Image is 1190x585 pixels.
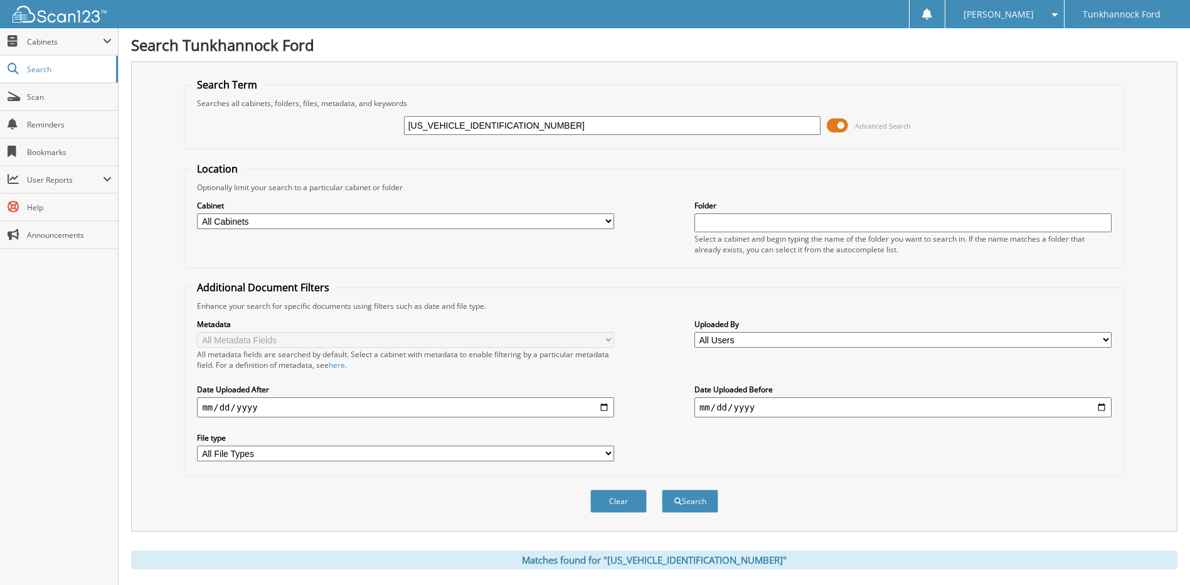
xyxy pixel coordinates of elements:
[27,147,112,158] span: Bookmarks
[27,92,112,102] span: Scan
[197,384,614,395] label: Date Uploaded After
[329,360,345,370] a: here
[191,98,1117,109] div: Searches all cabinets, folders, files, metadata, and keywords
[197,200,614,211] label: Cabinet
[27,36,103,47] span: Cabinets
[694,384,1112,395] label: Date Uploaded Before
[855,121,911,131] span: Advanced Search
[27,174,103,185] span: User Reports
[191,162,244,176] legend: Location
[27,64,110,75] span: Search
[964,11,1034,18] span: [PERSON_NAME]
[27,230,112,240] span: Announcements
[590,490,647,513] button: Clear
[27,202,112,213] span: Help
[13,6,107,23] img: scan123-logo-white.svg
[197,319,614,330] label: Metadata
[694,233,1112,255] div: Select a cabinet and begin typing the name of the folder you want to search in. If the name match...
[694,397,1112,417] input: end
[191,78,263,92] legend: Search Term
[191,182,1117,193] div: Optionally limit your search to a particular cabinet or folder
[694,319,1112,330] label: Uploaded By
[131,35,1177,55] h1: Search Tunkhannock Ford
[191,281,336,294] legend: Additional Document Filters
[197,349,614,370] div: All metadata fields are searched by default. Select a cabinet with metadata to enable filtering b...
[662,490,718,513] button: Search
[27,119,112,130] span: Reminders
[191,301,1117,311] div: Enhance your search for specific documents using filters such as date and file type.
[197,397,614,417] input: start
[131,550,1177,569] div: Matches found for "[US_VEHICLE_IDENTIFICATION_NUMBER]"
[197,432,614,443] label: File type
[694,200,1112,211] label: Folder
[1083,11,1161,18] span: Tunkhannock Ford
